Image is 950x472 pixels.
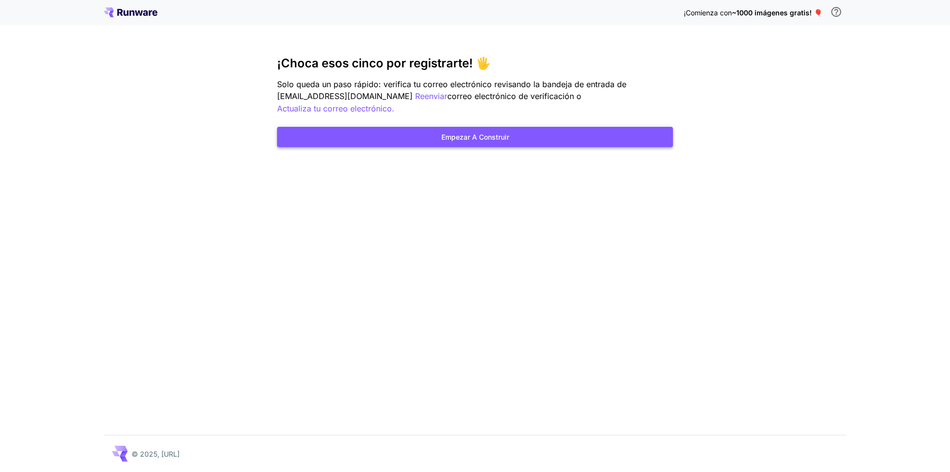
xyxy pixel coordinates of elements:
font: Empezar a construir [441,133,509,141]
button: Actualiza tu correo electrónico. [277,103,394,115]
font: ¡Comienza con [684,8,732,17]
font: correo electrónico de verificación o [447,91,581,101]
font: ~1000 imágenes gratis! 🎈 [732,8,822,17]
font: [EMAIL_ADDRESS][DOMAIN_NAME] [277,91,413,101]
button: Reenviar [415,90,447,103]
font: © 2025, [URL] [132,450,180,458]
font: ¡Choca esos cinco por registrarte! 🖐️ [277,56,491,70]
font: Solo queda un paso rápido: verifica tu correo electrónico revisando la bandeja de entrada de [277,79,626,89]
font: Actualiza tu correo electrónico. [277,104,394,113]
button: Para calificar para obtener crédito gratuito, debe registrarse con una dirección de correo electr... [826,2,846,22]
font: Reenviar [415,91,447,101]
button: Empezar a construir [277,127,673,147]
